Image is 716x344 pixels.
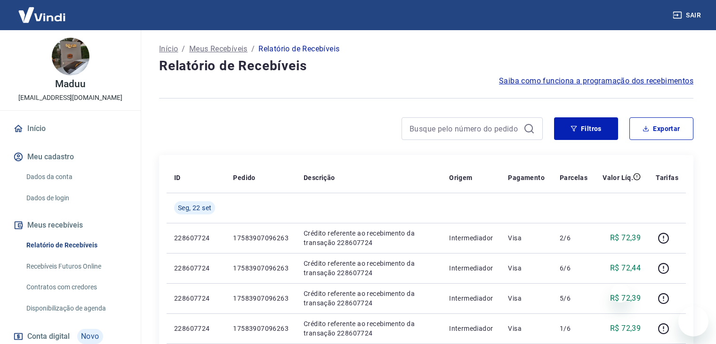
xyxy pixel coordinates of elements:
p: Crédito referente ao recebimento da transação 228607724 [304,229,434,247]
p: R$ 72,39 [610,293,641,304]
span: Novo [77,329,103,344]
p: Visa [508,324,545,333]
iframe: Botão para abrir a janela de mensagens [678,306,708,336]
p: Relatório de Recebíveis [258,43,339,55]
a: Início [159,43,178,55]
p: Intermediador [449,324,493,333]
p: 228607724 [174,324,218,333]
p: R$ 72,39 [610,232,641,244]
iframe: Fechar mensagem [611,284,630,303]
a: Meus Recebíveis [189,43,248,55]
a: Saiba como funciona a programação dos recebimentos [499,75,693,87]
p: Crédito referente ao recebimento da transação 228607724 [304,289,434,308]
p: Crédito referente ao recebimento da transação 228607724 [304,319,434,338]
img: a3bfcca0-5715-488c-b83b-e33654fbe588.jpeg [52,38,89,75]
p: R$ 72,44 [610,262,641,274]
p: Descrição [304,173,335,182]
span: Seg, 22 set [178,203,211,213]
a: Disponibilização de agenda [23,299,129,318]
a: Contratos com credores [23,278,129,297]
a: Dados da conta [23,167,129,187]
button: Exportar [629,117,693,140]
p: Visa [508,233,545,243]
p: 5/6 [560,294,587,303]
p: Valor Líq. [603,173,633,182]
a: Relatório de Recebíveis [23,236,129,255]
button: Sair [671,7,705,24]
p: Maduu [55,79,86,89]
p: ID [174,173,181,182]
p: 228607724 [174,263,218,273]
p: 17583907096263 [233,324,289,333]
p: 2/6 [560,233,587,243]
p: 228607724 [174,233,218,243]
p: 17583907096263 [233,294,289,303]
a: Início [11,118,129,139]
button: Filtros [554,117,618,140]
p: Intermediador [449,294,493,303]
p: Visa [508,263,545,273]
p: / [251,43,255,55]
img: Vindi [11,0,72,29]
p: [EMAIL_ADDRESS][DOMAIN_NAME] [18,93,122,103]
p: Intermediador [449,263,493,273]
p: R$ 72,39 [610,323,641,334]
h4: Relatório de Recebíveis [159,57,693,75]
p: / [182,43,185,55]
p: Origem [449,173,472,182]
p: 1/6 [560,324,587,333]
p: Parcelas [560,173,587,182]
p: 17583907096263 [233,263,289,273]
p: 17583907096263 [233,233,289,243]
p: Crédito referente ao recebimento da transação 228607724 [304,259,434,278]
input: Busque pelo número do pedido [410,122,520,136]
p: 228607724 [174,294,218,303]
a: Recebíveis Futuros Online [23,257,129,276]
a: Dados de login [23,188,129,208]
p: Pedido [233,173,255,182]
p: Intermediador [449,233,493,243]
button: Meus recebíveis [11,215,129,236]
p: Visa [508,294,545,303]
span: Conta digital [27,330,70,343]
button: Meu cadastro [11,147,129,167]
p: Pagamento [508,173,545,182]
p: 6/6 [560,263,587,273]
p: Tarifas [656,173,678,182]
